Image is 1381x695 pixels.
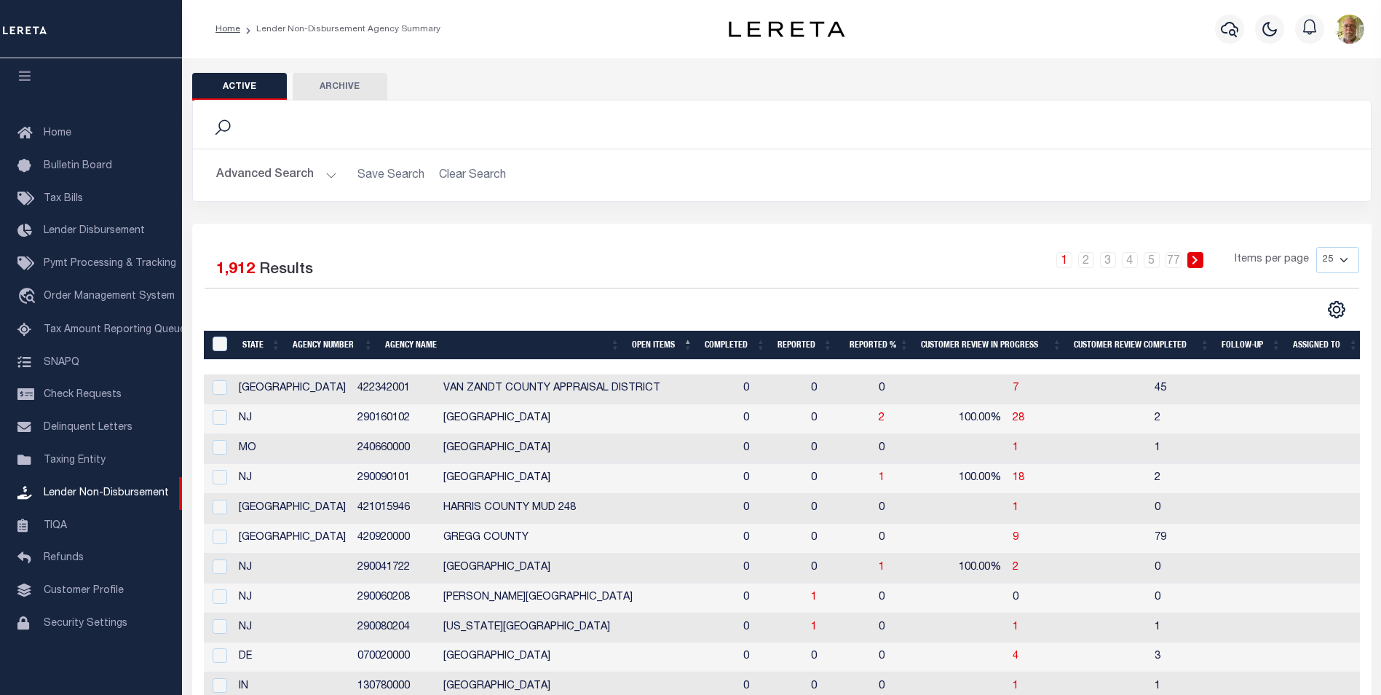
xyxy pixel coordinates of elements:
[805,554,873,584] td: 0
[44,520,67,530] span: TIQA
[1013,503,1018,513] a: 1
[352,404,438,434] td: 290160102
[352,613,438,643] td: 290080204
[438,494,737,524] td: HARRIS COUNTY MUD 248
[811,622,817,632] span: 1
[805,374,873,404] td: 0
[1013,681,1018,691] a: 1
[1007,584,1149,613] td: 0
[1100,252,1116,268] a: 3
[873,643,935,672] td: 0
[352,374,438,404] td: 422342001
[805,464,873,494] td: 0
[438,643,737,672] td: [GEOGRAPHIC_DATA]
[1149,613,1286,643] td: 1
[873,613,935,643] td: 0
[216,161,337,189] button: Advanced Search
[805,494,873,524] td: 0
[737,374,805,404] td: 0
[44,586,124,596] span: Customer Profile
[1149,434,1286,464] td: 1
[1056,252,1072,268] a: 1
[935,554,1007,584] td: 100.00%
[1013,443,1018,453] a: 1
[737,613,805,643] td: 0
[44,325,186,335] span: Tax Amount Reporting Queue
[438,524,737,554] td: GREGG COUNTY
[1013,651,1018,661] span: 4
[1013,413,1024,423] a: 28
[233,374,352,404] td: [GEOGRAPHIC_DATA]
[1149,404,1286,434] td: 2
[438,613,737,643] td: [US_STATE][GEOGRAPHIC_DATA]
[873,374,935,404] td: 0
[352,464,438,494] td: 290090101
[879,413,885,423] a: 2
[1013,622,1018,632] a: 1
[438,434,737,464] td: [GEOGRAPHIC_DATA]
[233,613,352,643] td: NJ
[1166,252,1182,268] a: 77
[737,494,805,524] td: 0
[44,488,169,498] span: Lender Non-Disbursement
[44,259,176,269] span: Pymt Processing & Tracking
[935,404,1007,434] td: 100.00%
[1013,473,1024,483] a: 18
[233,584,352,613] td: NJ
[438,464,737,494] td: [GEOGRAPHIC_DATA]
[1013,562,1018,573] a: 2
[805,434,873,464] td: 0
[805,404,873,434] td: 0
[1149,584,1286,613] td: 0
[233,554,352,584] td: NJ
[879,562,885,573] a: 1
[737,404,805,434] td: 0
[44,619,127,629] span: Security Settings
[233,464,352,494] td: NJ
[438,554,737,584] td: [GEOGRAPHIC_DATA]
[1078,252,1094,268] a: 2
[352,554,438,584] td: 290041722
[44,357,79,367] span: SNAPQ
[811,592,817,602] a: 1
[233,434,352,464] td: MO
[737,643,805,672] td: 0
[873,494,935,524] td: 0
[737,554,805,584] td: 0
[873,434,935,464] td: 0
[1013,383,1018,393] span: 7
[737,434,805,464] td: 0
[44,553,84,563] span: Refunds
[879,473,885,483] span: 1
[44,194,83,204] span: Tax Bills
[44,161,112,171] span: Bulletin Board
[44,423,132,433] span: Delinquent Letters
[805,524,873,554] td: 0
[287,331,379,361] th: Agency Number: activate to sort column ascending
[240,23,440,36] li: Lender Non-Disbursement Agency Summary
[237,331,287,361] th: State: activate to sort column ascending
[873,524,935,554] td: 0
[1122,252,1138,268] a: 4
[438,584,737,613] td: [PERSON_NAME][GEOGRAPHIC_DATA]
[44,128,71,138] span: Home
[44,390,122,400] span: Check Requests
[192,73,287,101] button: Active
[204,331,237,361] th: MBACode
[379,331,626,361] th: Agency Name: activate to sort column ascending
[352,643,438,672] td: 070020000
[1149,494,1286,524] td: 0
[1013,533,1018,543] a: 9
[1287,331,1364,361] th: Assigned To: activate to sort column ascending
[233,404,352,434] td: NJ
[293,73,387,101] button: Archive
[1149,524,1286,554] td: 79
